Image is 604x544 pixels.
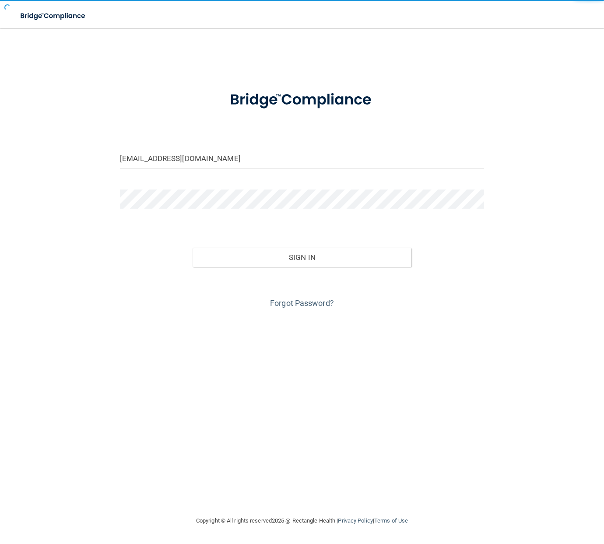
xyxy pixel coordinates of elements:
[13,7,94,25] img: bridge_compliance_login_screen.278c3ca4.svg
[120,149,484,168] input: Email
[193,248,411,267] button: Sign In
[270,298,334,308] a: Forgot Password?
[142,507,462,535] div: Copyright © All rights reserved 2025 @ Rectangle Health | |
[214,81,390,119] img: bridge_compliance_login_screen.278c3ca4.svg
[374,517,408,524] a: Terms of Use
[338,517,372,524] a: Privacy Policy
